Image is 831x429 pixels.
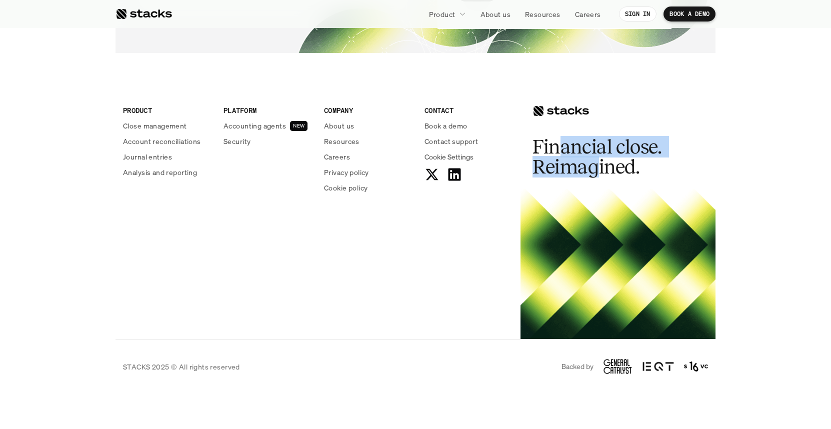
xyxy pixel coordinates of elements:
h2: NEW [293,123,304,129]
p: About us [324,120,354,131]
p: Careers [324,151,350,162]
span: Cookie Settings [424,151,473,162]
p: Contact support [424,136,478,146]
a: Security [223,136,312,146]
p: PRODUCT [123,105,211,115]
p: Accounting agents [223,120,286,131]
p: Backed by [561,362,593,371]
a: Book a demo [424,120,513,131]
a: Accounting agentsNEW [223,120,312,131]
a: Careers [569,5,607,23]
a: SIGN IN [619,6,656,21]
p: SIGN IN [625,10,650,17]
a: Privacy Policy [118,231,162,238]
p: Careers [575,9,601,19]
p: Analysis and reporting [123,167,197,177]
a: About us [324,120,412,131]
a: Contact support [424,136,513,146]
p: Book a demo [424,120,467,131]
p: Resources [525,9,560,19]
p: CONTACT [424,105,513,115]
button: Cookie Trigger [424,151,473,162]
p: Security [223,136,250,146]
p: STACKS 2025 © All rights reserved [123,361,240,372]
p: PLATFORM [223,105,312,115]
p: BOOK A DEMO [669,10,709,17]
a: Analysis and reporting [123,167,211,177]
p: Account reconciliations [123,136,201,146]
a: About us [474,5,516,23]
a: Resources [324,136,412,146]
p: Close management [123,120,187,131]
h2: Financial close. Reimagined. [532,137,682,177]
a: BOOK A DEMO [663,6,715,21]
p: COMPANY [324,105,412,115]
a: Privacy policy [324,167,412,177]
p: Resources [324,136,359,146]
p: About us [480,9,510,19]
p: Cookie policy [324,182,367,193]
a: Close management [123,120,211,131]
p: Product [429,9,455,19]
p: Journal entries [123,151,172,162]
p: Privacy policy [324,167,369,177]
a: Resources [519,5,566,23]
a: Careers [324,151,412,162]
a: Cookie policy [324,182,412,193]
a: Journal entries [123,151,211,162]
a: Account reconciliations [123,136,211,146]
